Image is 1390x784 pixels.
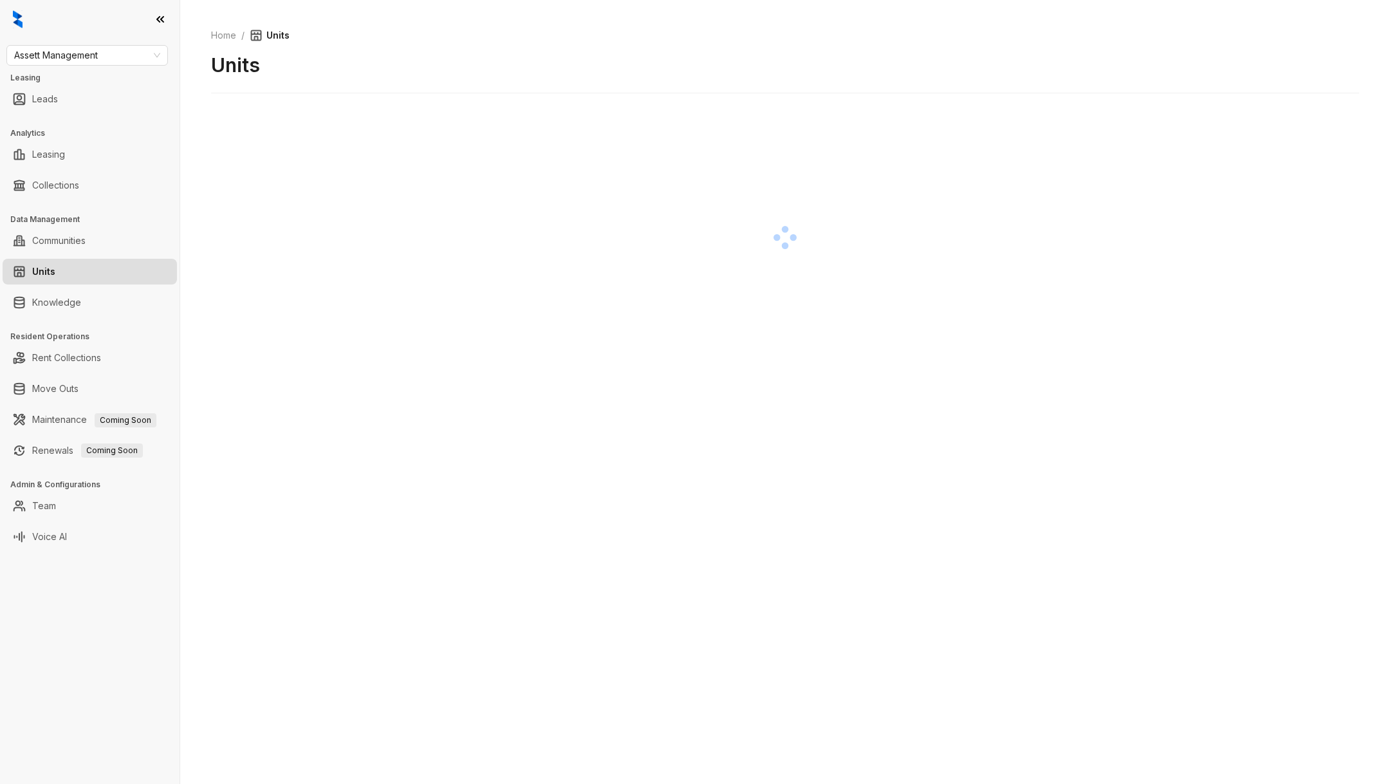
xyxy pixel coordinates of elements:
a: Home [208,28,239,42]
li: Leasing [3,142,177,167]
li: / [241,28,245,42]
li: Team [3,493,177,519]
h2: Units [211,53,260,77]
a: Team [32,493,56,519]
li: Leads [3,86,177,112]
li: Knowledge [3,290,177,315]
li: Voice AI [3,524,177,550]
a: Units [32,259,55,285]
h3: Data Management [10,214,180,225]
li: Units [3,259,177,285]
li: Renewals [3,438,177,463]
h3: Leasing [10,72,180,84]
a: Move Outs [32,376,79,402]
a: Collections [32,173,79,198]
h3: Resident Operations [10,331,180,342]
a: Knowledge [32,290,81,315]
span: Coming Soon [81,443,143,458]
a: Communities [32,228,86,254]
a: Rent Collections [32,345,101,371]
a: Leads [32,86,58,112]
span: Assett Management [14,46,160,65]
li: Rent Collections [3,345,177,371]
li: Collections [3,173,177,198]
span: Units [250,28,290,42]
li: Maintenance [3,407,177,433]
h3: Analytics [10,127,180,139]
span: Coming Soon [95,413,156,427]
img: logo [13,10,23,28]
a: Voice AI [32,524,67,550]
li: Communities [3,228,177,254]
a: RenewalsComing Soon [32,438,143,463]
li: Move Outs [3,376,177,402]
h3: Admin & Configurations [10,479,180,490]
a: Leasing [32,142,65,167]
